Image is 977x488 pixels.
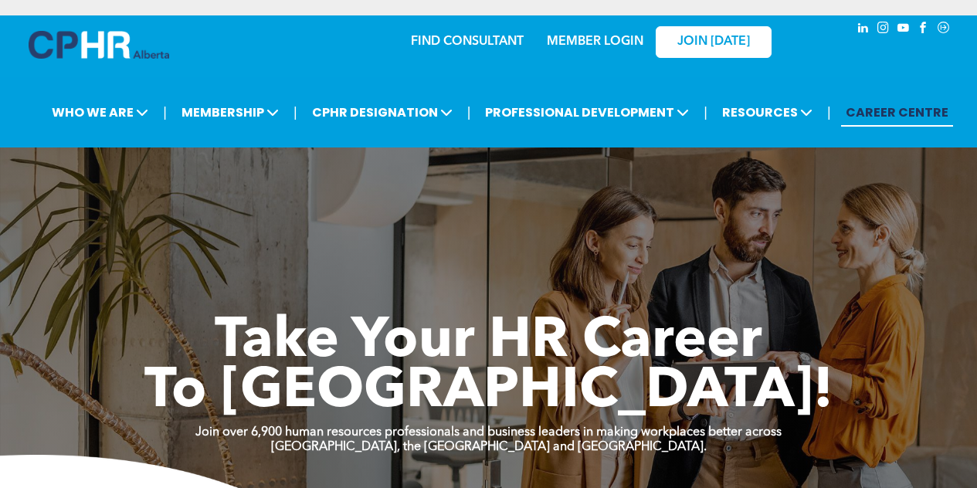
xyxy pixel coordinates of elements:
span: To [GEOGRAPHIC_DATA]! [144,364,833,420]
li: | [293,97,297,128]
span: CPHR DESIGNATION [307,98,457,127]
a: instagram [875,19,892,40]
a: Social network [935,19,952,40]
a: MEMBER LOGIN [547,36,643,48]
strong: [GEOGRAPHIC_DATA], the [GEOGRAPHIC_DATA] and [GEOGRAPHIC_DATA]. [271,441,707,453]
li: | [704,97,707,128]
a: youtube [895,19,912,40]
li: | [827,97,831,128]
span: JOIN [DATE] [677,35,750,49]
a: JOIN [DATE] [656,26,772,58]
img: A blue and white logo for cp alberta [29,31,169,59]
span: PROFESSIONAL DEVELOPMENT [480,98,694,127]
li: | [163,97,167,128]
span: WHO WE ARE [47,98,153,127]
a: FIND CONSULTANT [411,36,524,48]
span: Take Your HR Career [215,314,762,370]
span: RESOURCES [717,98,817,127]
a: facebook [915,19,932,40]
span: MEMBERSHIP [177,98,283,127]
li: | [467,97,471,128]
strong: Join over 6,900 human resources professionals and business leaders in making workplaces better ac... [195,426,782,439]
a: CAREER CENTRE [841,98,953,127]
a: linkedin [855,19,872,40]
